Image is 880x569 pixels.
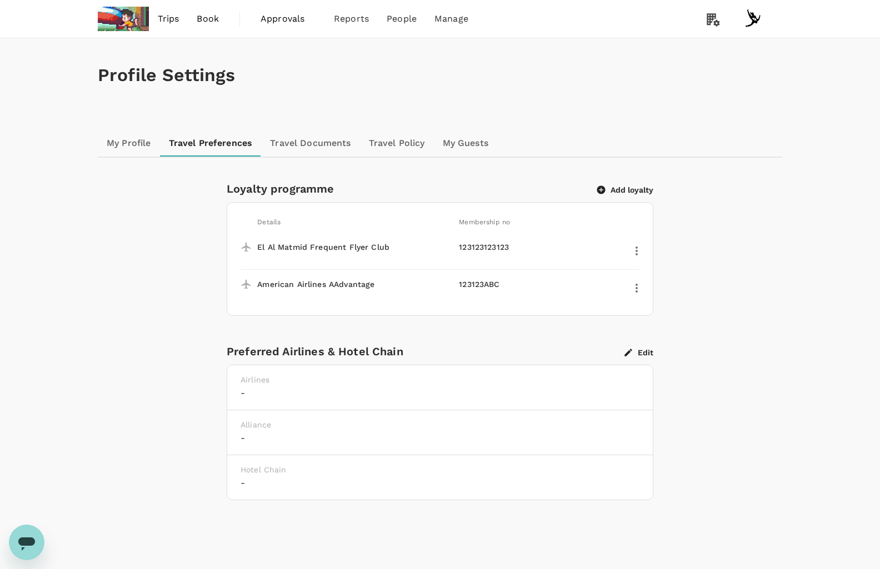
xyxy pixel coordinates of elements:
h6: - [241,475,639,491]
p: El Al Matmid Frequent Flyer Club [257,241,454,253]
span: Trips [158,12,179,26]
button: Add loyalty [597,185,653,195]
p: Hotel Chain [241,464,639,475]
span: Details [257,218,281,226]
a: Travel Preferences [160,130,262,157]
span: Membership no [459,218,510,226]
span: Book [197,12,219,26]
button: Edit [624,348,653,357]
p: 123123ABC [459,279,623,290]
a: Travel Documents [261,130,359,157]
a: My Guests [434,130,497,157]
span: Approvals [261,12,316,26]
h6: - [241,430,639,446]
a: Travel Policy [360,130,434,157]
p: Airlines [241,374,639,385]
a: My Profile [98,130,160,157]
div: Preferred Airlines & Hotel Chain [227,343,624,360]
img: Andreas Ginting [742,8,764,30]
p: American Airlines AAdvantage [257,279,454,290]
p: 123123123123 [459,241,623,253]
iframe: Button to launch messaging window [9,525,44,560]
span: Manage [434,12,468,26]
p: Alliance [241,419,639,430]
h6: - [241,385,639,401]
img: faris testing [98,7,149,31]
h1: Profile Settings [98,65,782,85]
h6: Loyalty programme [227,180,588,198]
span: People [387,12,417,26]
span: Reports [334,12,369,26]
